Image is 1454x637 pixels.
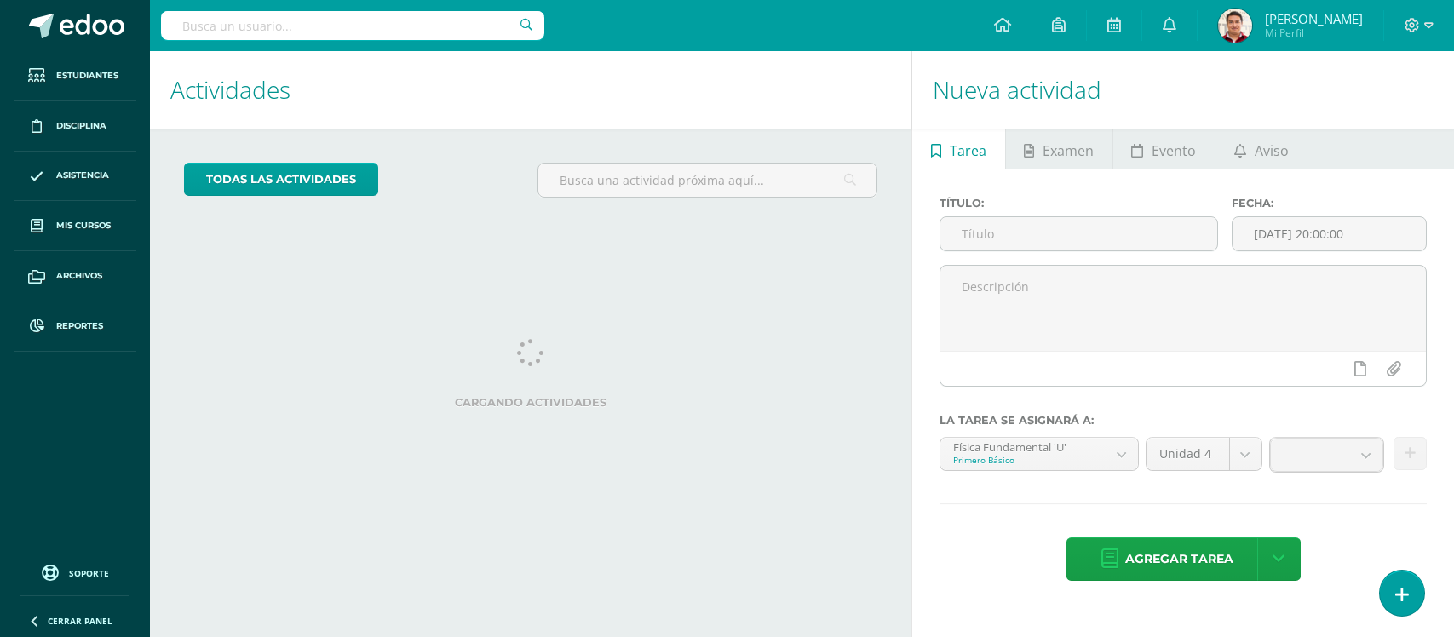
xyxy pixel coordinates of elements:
[953,438,1092,454] div: Física Fundamental 'U'
[48,615,112,627] span: Cerrar panel
[14,51,136,101] a: Estudiantes
[20,560,129,583] a: Soporte
[56,69,118,83] span: Estudiantes
[1255,130,1289,171] span: Aviso
[161,11,544,40] input: Busca un usuario...
[1147,438,1261,470] a: Unidad 4
[14,251,136,301] a: Archivos
[1218,9,1252,43] img: e7cd323b44cf5a74fd6dd1684ce041c5.png
[14,152,136,202] a: Asistencia
[1159,438,1216,470] span: Unidad 4
[170,51,891,129] h1: Actividades
[56,169,109,182] span: Asistencia
[940,197,1218,209] label: Título:
[69,567,109,579] span: Soporte
[1006,129,1112,169] a: Examen
[1265,26,1363,40] span: Mi Perfil
[953,454,1092,466] div: Primero Básico
[56,319,103,333] span: Reportes
[184,163,378,196] a: todas las Actividades
[14,101,136,152] a: Disciplina
[1113,129,1215,169] a: Evento
[1265,10,1363,27] span: [PERSON_NAME]
[14,301,136,352] a: Reportes
[940,414,1427,427] label: La tarea se asignará a:
[1233,217,1426,250] input: Fecha de entrega
[933,51,1434,129] h1: Nueva actividad
[950,130,986,171] span: Tarea
[184,396,877,409] label: Cargando actividades
[56,269,102,283] span: Archivos
[56,219,111,232] span: Mis cursos
[1043,130,1094,171] span: Examen
[940,217,1217,250] input: Título
[912,129,1004,169] a: Tarea
[14,201,136,251] a: Mis cursos
[940,438,1137,470] a: Física Fundamental 'U'Primero Básico
[1215,129,1307,169] a: Aviso
[1232,197,1427,209] label: Fecha:
[538,164,876,197] input: Busca una actividad próxima aquí...
[56,119,106,133] span: Disciplina
[1152,130,1196,171] span: Evento
[1125,538,1233,580] span: Agregar tarea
